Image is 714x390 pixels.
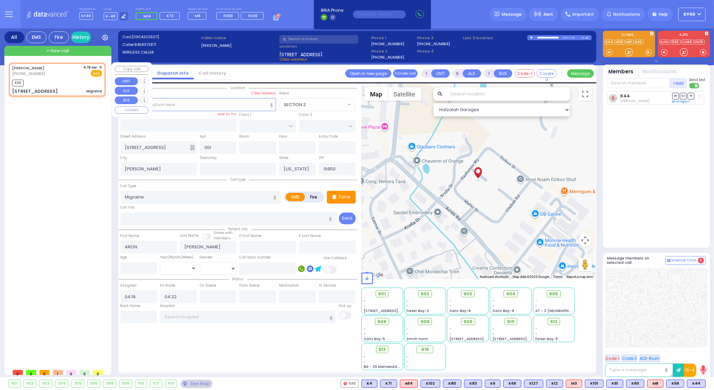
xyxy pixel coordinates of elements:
[450,331,452,336] span: -
[607,78,670,88] input: Search member
[319,283,336,288] label: In Service
[606,380,623,388] div: K61
[135,42,156,47] span: 8458372871
[4,31,24,43] div: All
[115,77,138,85] button: UNIT
[279,35,358,44] input: Search a contact
[26,10,71,18] img: Logo
[378,291,386,297] span: 901
[566,380,582,388] div: M3
[567,69,594,78] button: Message
[364,364,401,369] span: BG - 29 Merriewold S.
[585,380,604,388] div: K101
[407,364,443,369] div: -
[421,318,430,325] span: 908
[689,82,700,89] label: Turn off text
[371,49,415,54] span: Phone 2
[165,380,177,387] div: 913
[450,326,452,331] span: -
[535,336,558,341] span: Forest Bay-3
[605,40,615,45] a: K44
[190,145,195,150] span: Other building occupants
[353,10,406,18] input: (000)000-00000
[537,69,557,78] button: Covered
[493,303,495,308] span: -
[200,155,216,161] label: Township
[104,12,117,20] span: K-40
[217,112,237,116] label: Save as POI
[378,346,386,353] span: 913
[216,7,266,11] label: Fire units on call
[49,31,69,43] div: Fire
[120,205,135,210] label: Call Info
[200,283,216,288] label: On Scene
[495,12,500,17] img: message.svg
[642,68,677,76] button: Notifications
[524,380,543,388] div: BLS
[363,270,385,279] img: Google
[585,380,604,388] div: BLS
[120,233,140,239] label: First Name
[364,359,366,364] span: -
[279,57,307,62] span: Clear address
[421,380,440,388] div: K102
[407,308,429,313] span: Forest Bay-2
[421,346,429,353] span: 918
[319,134,338,139] label: Entry Code
[115,87,138,95] button: ALS
[524,380,543,388] div: K127
[364,303,366,308] span: -
[615,40,625,45] a: K58
[407,326,409,331] span: -
[463,35,527,41] label: Last 3 location
[13,370,23,375] span: 0
[152,70,194,76] a: Dispatch info
[12,88,58,95] div: [STREET_ADDRESS]
[344,382,347,385] img: red-radio-icon.svg
[620,98,649,103] span: Lipa Oppenheim
[647,380,663,388] div: M8
[671,40,681,45] a: 595
[86,89,102,94] div: Migraine
[104,7,128,11] label: Lines
[421,291,429,297] span: 902
[407,303,409,308] span: -
[550,318,557,325] span: 912
[304,193,323,201] label: Fire
[39,380,52,387] div: 903
[666,380,684,388] div: BLS
[566,380,582,388] div: ALS
[464,291,472,297] span: 903
[24,380,36,387] div: 902
[464,380,482,388] div: BLS
[79,7,96,11] label: Dispatcher
[88,380,100,387] div: 906
[122,34,199,40] label: Cad:
[122,50,199,55] label: WIRELESS CALLER
[279,44,369,49] label: Location
[47,48,69,54] span: + New call
[160,255,197,260] div: Year/Month/Week/Day
[535,298,537,303] span: -
[361,380,377,388] div: BLS
[463,318,472,325] span: 909
[279,155,288,161] label: State
[181,380,212,388] div: See map
[535,326,537,331] span: -
[625,40,633,45] a: M8
[407,359,443,364] div: -
[79,12,93,20] span: KY40
[613,11,640,17] span: Notifications
[698,257,704,263] span: 0
[120,183,137,189] label: Call Type
[66,370,76,375] span: 0
[188,7,209,11] label: Medic on call
[443,380,461,388] div: BLS
[549,291,558,297] span: 905
[122,42,199,48] label: Caller:
[546,380,563,388] div: K12
[543,11,553,17] span: Alert
[120,134,146,139] label: Street Address
[694,40,705,45] a: FD19
[578,258,592,271] button: Drag Pegman onto the map to open Street View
